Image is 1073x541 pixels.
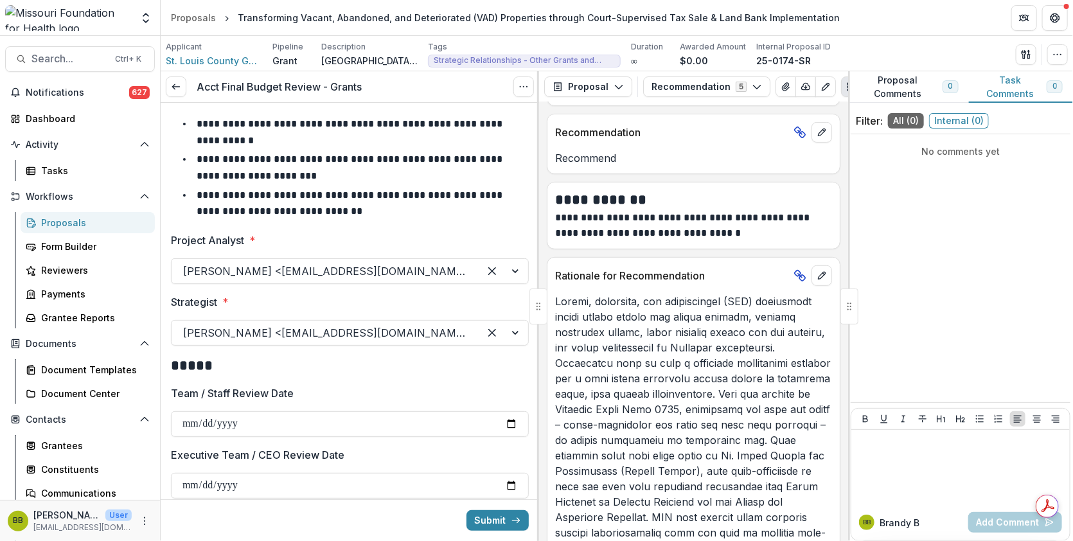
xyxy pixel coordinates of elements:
[631,54,637,67] p: ∞
[41,240,145,253] div: Form Builder
[858,411,873,427] button: Bold
[1029,411,1045,427] button: Align Center
[934,411,949,427] button: Heading 1
[31,53,107,65] span: Search...
[815,76,836,97] button: Edit as form
[896,411,911,427] button: Italicize
[880,516,919,529] p: Brandy B
[21,212,155,233] a: Proposals
[21,160,155,181] a: Tasks
[856,145,1065,158] p: No comments yet
[41,287,145,301] div: Payments
[1048,411,1063,427] button: Align Right
[21,307,155,328] a: Grantee Reports
[5,333,155,354] button: Open Documents
[21,483,155,504] a: Communications
[272,41,303,53] p: Pipeline
[171,294,217,310] p: Strategist
[41,216,145,229] div: Proposals
[953,411,968,427] button: Heading 2
[841,76,862,97] button: Plaintext view
[482,261,502,281] div: Clear selected options
[555,125,788,140] p: Recommendation
[41,387,145,400] div: Document Center
[137,5,155,31] button: Open entity switcher
[21,435,155,456] a: Grantees
[21,383,155,404] a: Document Center
[948,82,953,91] span: 0
[33,522,132,533] p: [EMAIL_ADDRESS][DOMAIN_NAME]
[26,339,134,350] span: Documents
[238,11,840,24] div: Transforming Vacant, Abandoned, and Deteriorated (VAD) Properties through Court-Supervised Tax Sa...
[21,459,155,480] a: Constituents
[41,263,145,277] div: Reviewers
[776,76,796,97] button: View Attached Files
[166,8,221,27] a: Proposals
[41,164,145,177] div: Tasks
[631,41,663,53] p: Duration
[33,508,100,522] p: [PERSON_NAME]
[643,76,770,97] button: Recommendation5
[197,81,362,93] h3: Acct Final Budget Review - Grants
[5,409,155,430] button: Open Contacts
[5,46,155,72] button: Search...
[41,363,145,377] div: Document Templates
[434,56,615,65] span: Strategic Relationships - Other Grants and Contracts
[968,512,1062,533] button: Add Comment
[321,54,418,67] p: [GEOGRAPHIC_DATA], the City of [GEOGRAPHIC_DATA], Legal Services of [GEOGRAPHIC_DATA][US_STATE], ...
[856,113,883,129] p: Filter:
[5,108,155,129] a: Dashboard
[26,414,134,425] span: Contacts
[888,113,924,129] span: All ( 0 )
[756,41,831,53] p: Internal Proposal ID
[811,122,832,143] button: edit
[466,510,529,531] button: Submit
[482,323,502,343] div: Clear selected options
[26,87,129,98] span: Notifications
[21,283,155,305] a: Payments
[171,447,344,463] p: Executive Team / CEO Review Date
[112,52,144,66] div: Ctrl + K
[171,386,294,401] p: Team / Staff Review Date
[513,76,534,97] button: Options
[555,268,788,283] p: Rationale for Recommendation
[680,54,708,67] p: $0.00
[13,517,23,525] div: Brandy Boyer
[105,510,132,521] p: User
[26,191,134,202] span: Workflows
[171,233,244,248] p: Project Analyst
[929,113,989,129] span: Internal ( 0 )
[41,439,145,452] div: Grantees
[5,5,132,31] img: Missouri Foundation for Health logo
[5,82,155,103] button: Notifications627
[863,519,871,526] div: Brandy Boyer
[972,411,988,427] button: Bullet List
[1011,5,1037,31] button: Partners
[811,265,832,286] button: edit
[26,139,134,150] span: Activity
[21,236,155,257] a: Form Builder
[5,186,155,207] button: Open Workflows
[544,76,632,97] button: Proposal
[555,150,832,166] p: Recommend
[21,359,155,380] a: Document Templates
[680,41,746,53] p: Awarded Amount
[41,463,145,476] div: Constituents
[5,134,155,155] button: Open Activity
[321,41,366,53] p: Description
[1010,411,1025,427] button: Align Left
[26,112,145,125] div: Dashboard
[166,41,202,53] p: Applicant
[1042,5,1068,31] button: Get Help
[848,71,969,103] button: Proposal Comments
[41,311,145,324] div: Grantee Reports
[171,11,216,24] div: Proposals
[21,260,155,281] a: Reviewers
[166,8,845,27] nav: breadcrumb
[969,71,1073,103] button: Task Comments
[272,54,297,67] p: Grant
[428,41,447,53] p: Tags
[876,411,892,427] button: Underline
[166,54,262,67] a: St. Louis County Government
